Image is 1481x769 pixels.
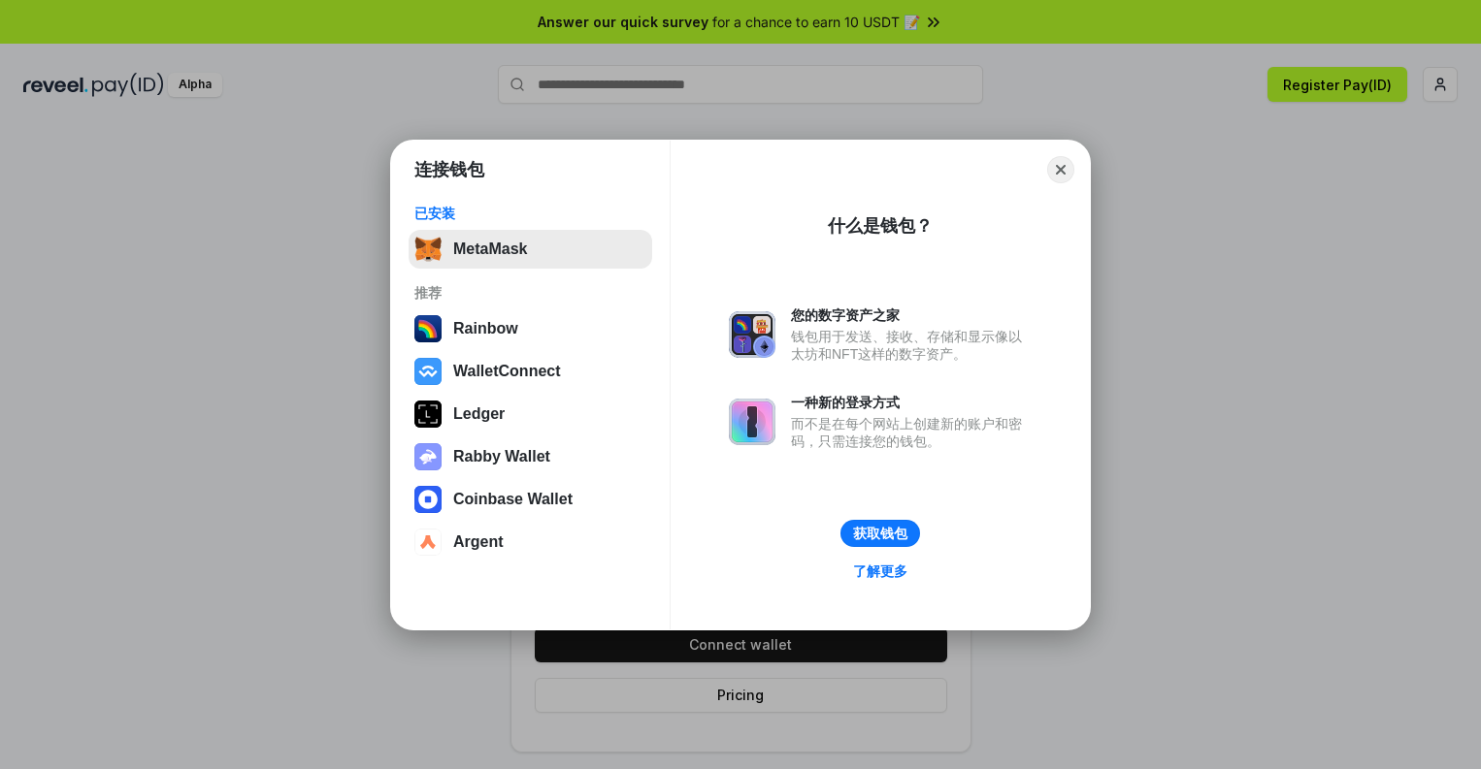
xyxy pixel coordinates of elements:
button: Ledger [409,395,652,433]
button: MetaMask [409,230,652,269]
div: WalletConnect [453,363,561,380]
div: 已安装 [414,205,646,222]
div: 而不是在每个网站上创建新的账户和密码，只需连接您的钱包。 [791,415,1032,450]
img: svg+xml,%3Csvg%20xmlns%3D%22http%3A%2F%2Fwww.w3.org%2F2000%2Fsvg%22%20width%3D%2228%22%20height%3... [414,401,442,428]
a: 了解更多 [841,559,919,584]
button: Coinbase Wallet [409,480,652,519]
img: svg+xml,%3Csvg%20width%3D%2228%22%20height%3D%2228%22%20viewBox%3D%220%200%2028%2028%22%20fill%3D... [414,358,442,385]
img: svg+xml,%3Csvg%20xmlns%3D%22http%3A%2F%2Fwww.w3.org%2F2000%2Fsvg%22%20fill%3D%22none%22%20viewBox... [414,443,442,470]
img: svg+xml,%3Csvg%20xmlns%3D%22http%3A%2F%2Fwww.w3.org%2F2000%2Fsvg%22%20fill%3D%22none%22%20viewBox... [729,311,775,358]
h1: 连接钱包 [414,158,484,181]
div: 获取钱包 [853,525,907,542]
div: 钱包用于发送、接收、存储和显示像以太坊和NFT这样的数字资产。 [791,328,1032,363]
img: svg+xml,%3Csvg%20xmlns%3D%22http%3A%2F%2Fwww.w3.org%2F2000%2Fsvg%22%20fill%3D%22none%22%20viewBox... [729,399,775,445]
div: Rainbow [453,320,518,337]
img: svg+xml,%3Csvg%20fill%3D%22none%22%20height%3D%2233%22%20viewBox%3D%220%200%2035%2033%22%20width%... [414,236,442,263]
div: MetaMask [453,240,527,258]
div: Argent [453,533,504,551]
div: Rabby Wallet [453,448,550,465]
button: Rainbow [409,309,652,348]
div: 了解更多 [853,562,907,580]
button: Rabby Wallet [409,437,652,476]
button: Close [1047,156,1074,183]
div: 推荐 [414,284,646,302]
button: 获取钱包 [840,520,920,547]
div: 什么是钱包？ [828,214,933,238]
img: svg+xml,%3Csvg%20width%3D%2228%22%20height%3D%2228%22%20viewBox%3D%220%200%2028%2028%22%20fill%3D... [414,486,442,513]
img: svg+xml,%3Csvg%20width%3D%22120%22%20height%3D%22120%22%20viewBox%3D%220%200%20120%20120%22%20fil... [414,315,442,342]
div: 一种新的登录方式 [791,394,1032,411]
div: 您的数字资产之家 [791,306,1032,324]
div: Ledger [453,405,505,423]
button: WalletConnect [409,352,652,391]
img: svg+xml,%3Csvg%20width%3D%2228%22%20height%3D%2228%22%20viewBox%3D%220%200%2028%2028%22%20fill%3D... [414,529,442,556]
div: Coinbase Wallet [453,491,573,508]
button: Argent [409,523,652,561]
